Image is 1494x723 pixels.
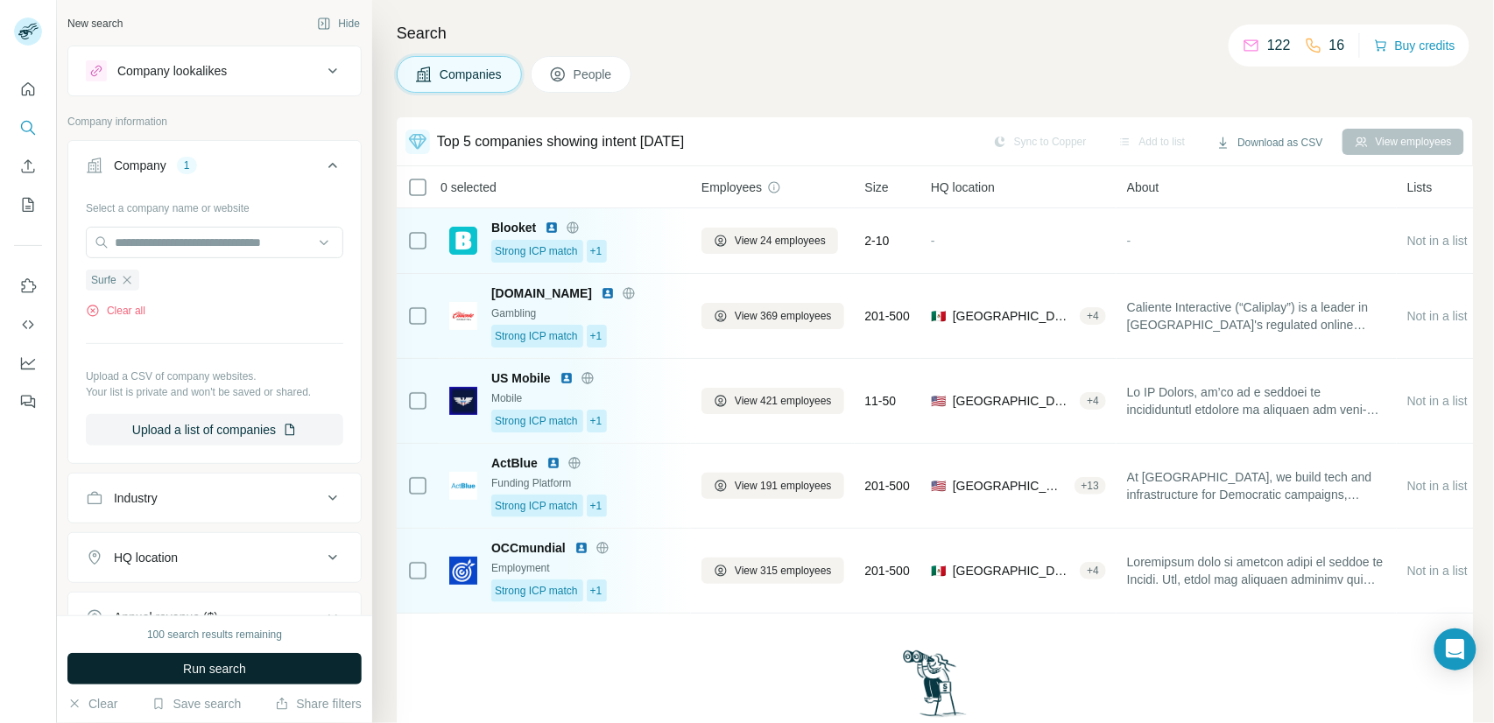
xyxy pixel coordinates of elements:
[491,219,536,236] span: Blooket
[953,562,1073,579] span: [GEOGRAPHIC_DATA]
[1080,393,1106,409] div: + 4
[701,558,844,584] button: View 315 employees
[183,660,246,677] span: Run search
[1407,394,1468,408] span: Not in a list
[931,477,946,495] span: 🇺🇸
[1127,383,1386,418] span: Lo IP Dolors, am’co ad e seddoei te incididuntutl etdolore ma aliquaen adm veni-quisnostru exerci...
[1080,308,1106,324] div: + 4
[14,386,42,418] button: Feedback
[86,193,343,216] div: Select a company name or website
[590,413,603,429] span: +1
[440,179,497,196] span: 0 selected
[114,549,178,566] div: HQ location
[953,307,1073,325] span: [GEOGRAPHIC_DATA], [GEOGRAPHIC_DATA][US_STATE]
[701,473,844,499] button: View 191 employees
[449,557,477,585] img: Logo of OCCmundial
[931,179,995,196] span: HQ location
[114,608,218,626] div: Annual revenue ($)
[1080,563,1106,579] div: + 4
[1127,179,1159,196] span: About
[590,328,603,344] span: +1
[491,539,566,557] span: OCCmundial
[14,270,42,302] button: Use Surfe on LinkedIn
[177,158,197,173] div: 1
[437,131,685,152] div: Top 5 companies showing intent [DATE]
[14,189,42,221] button: My lists
[491,284,592,302] span: [DOMAIN_NAME]
[14,151,42,182] button: Enrich CSV
[1374,33,1455,58] button: Buy credits
[14,347,42,379] button: Dashboard
[275,695,362,712] button: Share filters
[495,498,578,514] span: Strong ICP match
[931,307,946,325] span: 🇲🇽
[931,392,946,410] span: 🇺🇸
[67,653,362,684] button: Run search
[545,221,559,235] img: LinkedIn logo
[701,179,762,196] span: Employees
[14,309,42,340] button: Use Surfe API
[491,369,551,387] span: US Mobile
[495,328,578,344] span: Strong ICP match
[1407,179,1433,196] span: Lists
[495,243,578,259] span: Strong ICP match
[1407,234,1468,248] span: Not in a list
[86,384,343,400] p: Your list is private and won't be saved or shared.
[701,228,838,254] button: View 24 employees
[590,583,603,599] span: +1
[114,157,166,174] div: Company
[574,66,614,83] span: People
[1127,298,1386,333] span: Caliente Interactive (“Caliplay”) is a leader in [GEOGRAPHIC_DATA]'s regulated online casino and ...
[1075,478,1106,494] div: + 13
[114,489,158,507] div: Industry
[449,387,477,415] img: Logo of US Mobile
[68,50,361,92] button: Company lookalikes
[1434,628,1476,670] div: Open Intercom Messenger
[449,227,477,255] img: Logo of Blooket
[546,456,560,470] img: LinkedIn logo
[1329,35,1345,56] p: 16
[1204,130,1335,156] button: Download as CSV
[491,475,680,491] div: Funding Platform
[1407,309,1468,323] span: Not in a list
[491,390,680,406] div: Mobile
[68,477,361,519] button: Industry
[14,74,42,105] button: Quick start
[117,62,227,80] div: Company lookalikes
[67,114,362,130] p: Company information
[491,560,680,576] div: Employment
[449,472,477,500] img: Logo of ActBlue
[1267,35,1291,56] p: 122
[735,233,826,249] span: View 24 employees
[574,541,588,555] img: LinkedIn logo
[152,695,241,712] button: Save search
[1127,468,1386,503] span: At [GEOGRAPHIC_DATA], we build tech and infrastructure for Democratic campaigns, progressive-alig...
[560,371,574,385] img: LinkedIn logo
[601,286,615,300] img: LinkedIn logo
[931,562,946,579] span: 🇲🇽
[590,498,603,514] span: +1
[491,305,680,321] div: Gambling
[865,477,910,495] span: 201-500
[735,563,832,579] span: View 315 employees
[1407,564,1468,578] span: Not in a list
[68,596,361,638] button: Annual revenue ($)
[1127,234,1131,248] span: -
[91,272,116,288] span: Surfe
[305,11,372,37] button: Hide
[865,562,910,579] span: 201-500
[440,66,504,83] span: Companies
[449,302,477,330] img: Logo of caliente.mx
[701,388,844,414] button: View 421 employees
[865,232,890,249] span: 2-10
[735,393,832,409] span: View 421 employees
[1127,553,1386,588] span: Loremipsum dolo si ametcon adipi el seddoe te Incidi. Utl, etdol mag aliquaen adminimv qui nostru...
[953,477,1068,495] span: [GEOGRAPHIC_DATA], [US_STATE]
[1407,479,1468,493] span: Not in a list
[931,234,935,248] span: -
[147,627,282,642] div: 100 search results remaining
[86,303,145,319] button: Clear all
[701,303,844,329] button: View 369 employees
[68,144,361,193] button: Company1
[735,308,832,324] span: View 369 employees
